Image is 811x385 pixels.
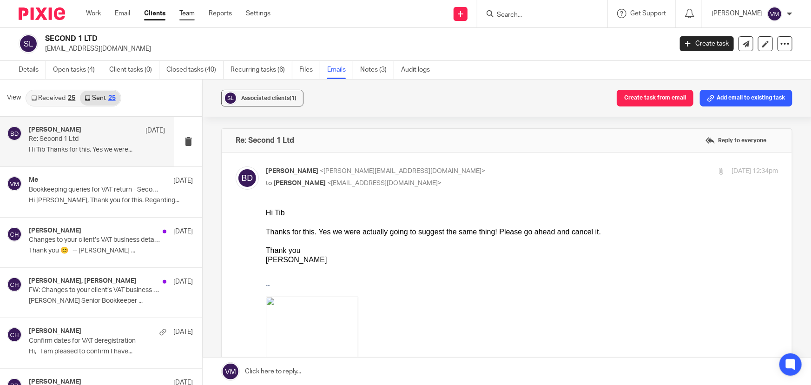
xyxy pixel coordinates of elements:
[29,186,160,194] p: Bookkeeping queries for VAT return - Second 1 Ltd
[617,90,693,106] button: Create task from email
[19,61,46,79] a: Details
[209,9,232,18] a: Reports
[144,9,165,18] a: Clients
[173,327,193,337] p: [DATE]
[7,126,22,141] img: svg%3E
[26,91,80,106] a: Received25
[45,237,125,258] img: Image
[19,34,38,53] img: svg%3E
[241,95,297,101] span: Associated clients
[712,9,763,18] p: [PERSON_NAME]
[86,9,101,18] a: Work
[45,34,542,44] h2: SECOND 1 LTD
[29,176,38,184] h4: Me
[360,61,394,79] a: Notes (3)
[299,61,320,79] a: Files
[80,91,120,106] a: Sent25
[29,135,138,143] p: Re: Second 1 Ltd
[327,61,353,79] a: Emails
[145,126,165,135] p: [DATE]
[109,61,159,79] a: Client tasks (0)
[236,166,259,190] img: svg%3E
[703,133,769,147] label: Reply to everyone
[221,90,303,106] button: Associated clients(1)
[630,10,666,17] span: Get Support
[7,176,22,191] img: svg%3E
[767,7,782,21] img: svg%3E
[7,277,22,292] img: svg%3E
[29,227,81,235] h4: [PERSON_NAME]
[125,240,170,258] img: signature_2416177490
[108,95,116,101] div: 25
[7,227,22,242] img: svg%3E
[266,168,318,174] span: [PERSON_NAME]
[732,166,778,176] p: [DATE] 12:34pm
[29,348,193,356] p: Hi, I am pleased to confirm I have...
[246,9,270,18] a: Settings
[7,93,21,103] span: View
[327,180,442,186] span: <[EMAIL_ADDRESS][DOMAIN_NAME]>
[173,277,193,286] p: [DATE]
[680,36,734,51] a: Create task
[68,95,75,101] div: 25
[29,277,137,285] h4: [PERSON_NAME], [PERSON_NAME]
[273,180,326,186] span: [PERSON_NAME]
[29,337,160,345] p: Confirm dates for VAT deregistration
[29,197,193,205] p: Hi [PERSON_NAME], Thank you for this. Regarding...
[401,61,437,79] a: Audit logs
[266,180,272,186] span: to
[496,11,580,20] input: Search
[29,126,81,134] h4: [PERSON_NAME]
[19,7,65,20] img: Pixie
[231,61,292,79] a: Recurring tasks (6)
[19,278,175,285] a: [PERSON_NAME][EMAIL_ADDRESS][DOMAIN_NAME]
[320,168,485,174] span: <[PERSON_NAME][EMAIL_ADDRESS][DOMAIN_NAME]>
[236,136,294,145] h4: Re: Second 1 Ltd
[29,327,81,335] h4: [PERSON_NAME]
[173,227,193,236] p: [DATE]
[45,44,666,53] p: [EMAIL_ADDRESS][DOMAIN_NAME]
[29,146,165,154] p: Hi Tib Thanks for this. Yes we were...
[700,90,792,106] button: Add email to existing task
[53,61,102,79] a: Open tasks (4)
[179,9,195,18] a: Team
[173,176,193,186] p: [DATE]
[115,9,130,18] a: Email
[29,236,160,244] p: Changes to your client’s VAT business details
[29,297,193,305] p: [PERSON_NAME] Senior Bookkeeper ...
[166,61,224,79] a: Closed tasks (40)
[40,268,79,275] span: 0115 9226282
[29,286,160,294] p: FW: Changes to your client’s VAT business details
[7,327,22,342] img: svg%3E
[290,95,297,101] span: (1)
[29,247,193,255] p: Thank you 😊 -- [PERSON_NAME] ...
[224,91,237,105] img: svg%3E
